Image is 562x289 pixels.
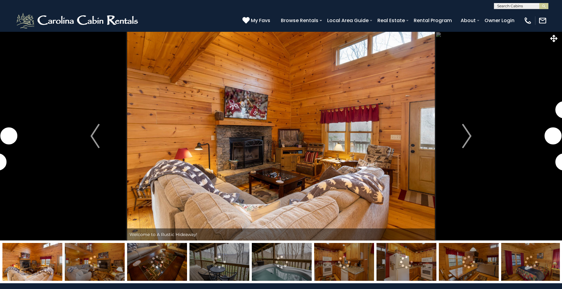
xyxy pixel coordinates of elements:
[65,243,125,281] img: 163272681
[251,17,270,24] span: My Favs
[481,15,518,26] a: Owner Login
[374,15,408,26] a: Real Estate
[242,17,272,25] a: My Favs
[189,243,249,281] img: 163272682
[252,243,312,281] img: 163272683
[435,32,498,241] button: Next
[127,243,187,281] img: 163272676
[411,15,455,26] a: Rental Program
[376,243,436,281] img: 163272685
[439,243,499,281] img: 163272697
[524,16,532,25] img: phone-regular-white.png
[314,243,374,281] img: 163272684
[458,15,479,26] a: About
[278,15,321,26] a: Browse Rentals
[538,16,547,25] img: mail-regular-white.png
[127,228,435,241] div: Welcome to A Rustic Hideaway!
[2,243,62,281] img: 163272678
[90,124,100,148] img: arrow
[64,32,127,241] button: Previous
[324,15,372,26] a: Local Area Guide
[462,124,472,148] img: arrow
[15,12,141,30] img: White-1-2.png
[501,243,561,281] img: 163272686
